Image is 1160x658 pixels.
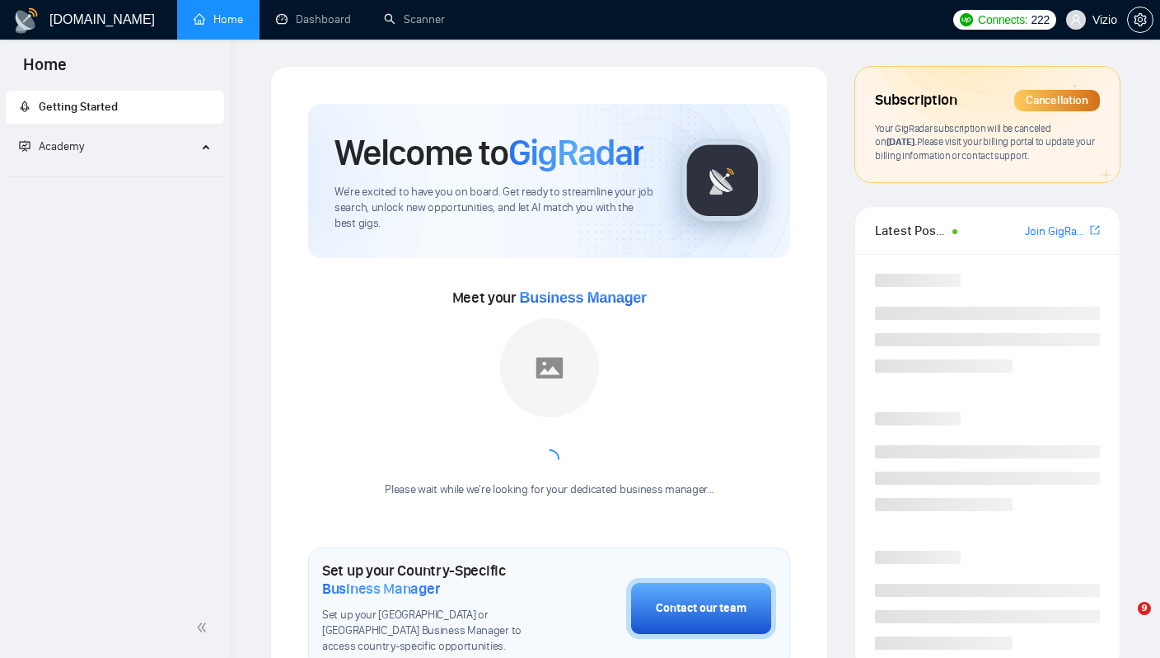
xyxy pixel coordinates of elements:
span: GigRadar [508,130,643,175]
span: setting [1128,13,1153,26]
span: user [1070,14,1082,26]
span: Academy [39,139,84,153]
span: loading [537,448,560,471]
span: Home [10,53,80,87]
span: Academy [19,139,84,153]
iframe: Intercom live chat [1104,602,1144,642]
span: Latest Posts from the GigRadar Community [875,220,947,241]
h1: Set up your Country-Specific [322,562,544,598]
img: gigradar-logo.png [681,139,764,222]
a: export [1090,223,1100,238]
span: Your GigRadar subscription will be canceled Please visit your billing portal to update your billi... [875,122,1094,162]
span: Getting Started [39,100,118,114]
span: Set up your [GEOGRAPHIC_DATA] or [GEOGRAPHIC_DATA] Business Manager to access country-specific op... [322,608,544,655]
a: searchScanner [384,12,445,26]
div: Please wait while we're looking for your dedicated business manager... [375,482,723,498]
a: dashboardDashboard [276,12,351,26]
span: fund-projection-screen [19,140,30,152]
span: [DATE] . [886,135,917,148]
span: Subscription [875,87,957,115]
span: 9 [1138,602,1151,615]
span: 222 [1031,11,1049,29]
a: homeHome [194,12,243,26]
span: on [875,135,916,148]
a: Join GigRadar Slack Community [1025,223,1087,241]
li: Getting Started [6,91,224,124]
img: placeholder.png [500,318,599,417]
span: Business Manager [322,580,440,598]
button: setting [1127,7,1153,33]
img: upwork-logo.png [960,13,973,26]
span: export [1090,223,1100,237]
div: Cancellation [1014,90,1100,111]
h1: Welcome to [334,130,643,175]
span: double-left [196,619,213,636]
span: We're excited to have you on board. Get ready to streamline your job search, unlock new opportuni... [334,185,655,232]
a: setting [1127,13,1153,26]
button: Contact our team [626,578,776,639]
img: logo [13,7,40,34]
span: Business Manager [520,289,647,306]
li: Academy Homepage [6,170,224,181]
div: Contact our team [656,599,746,618]
span: Meet your [452,289,647,307]
span: Connects: [978,11,1027,29]
span: rocket [19,101,30,112]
